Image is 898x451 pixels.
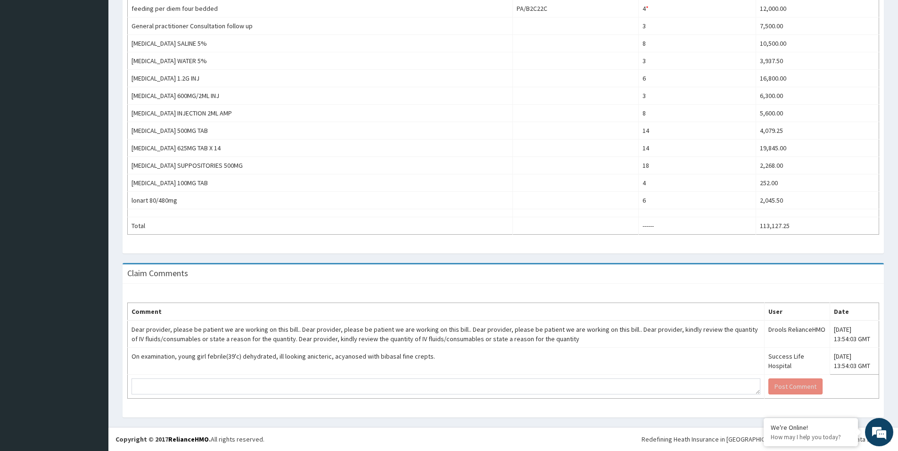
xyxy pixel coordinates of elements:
[115,435,211,443] strong: Copyright © 2017 .
[756,105,879,122] td: 5,600.00
[756,192,879,209] td: 2,045.50
[830,348,879,375] td: [DATE] 13:54:03 GMT
[639,192,756,209] td: 6
[756,17,879,35] td: 7,500.00
[756,174,879,192] td: 252.00
[128,70,513,87] td: [MEDICAL_DATA] 1.2G INJ
[639,17,756,35] td: 3
[756,122,879,139] td: 4,079.25
[639,52,756,70] td: 3
[756,87,879,105] td: 6,300.00
[639,174,756,192] td: 4
[128,320,765,348] td: Dear provider, please be patient we are working on this bill.. Dear provider, please be patient w...
[128,105,513,122] td: [MEDICAL_DATA] INJECTION 2ML AMP
[128,217,513,235] td: Total
[830,320,879,348] td: [DATE] 13:54:03 GMT
[128,174,513,192] td: [MEDICAL_DATA] 100MG TAB
[830,303,879,321] th: Date
[756,139,879,157] td: 19,845.00
[128,17,513,35] td: General practitioner Consultation follow up
[765,348,830,375] td: Success Life Hospital
[639,217,756,235] td: ------
[642,435,891,444] div: Redefining Heath Insurance in [GEOGRAPHIC_DATA] using Telemedicine and Data Science!
[128,35,513,52] td: [MEDICAL_DATA] SALINE 5%
[639,122,756,139] td: 14
[128,139,513,157] td: [MEDICAL_DATA] 625MG TAB X 14
[639,157,756,174] td: 18
[639,35,756,52] td: 8
[756,157,879,174] td: 2,268.00
[127,269,188,278] h3: Claim Comments
[756,217,879,235] td: 113,127.25
[108,427,898,451] footer: All rights reserved.
[771,433,851,441] p: How may I help you today?
[765,320,830,348] td: Drools RelianceHMO
[639,70,756,87] td: 6
[128,303,765,321] th: Comment
[128,87,513,105] td: [MEDICAL_DATA] 600MG/2ML INJ
[5,257,180,290] textarea: Type your message and hit 'Enter'
[128,192,513,209] td: lonart 80/480mg
[128,122,513,139] td: [MEDICAL_DATA] 500MG TAB
[17,47,38,71] img: d_794563401_company_1708531726252_794563401
[128,52,513,70] td: [MEDICAL_DATA] WATER 5%
[639,139,756,157] td: 14
[639,87,756,105] td: 3
[756,52,879,70] td: 3,937.50
[771,423,851,432] div: We're Online!
[168,435,209,443] a: RelianceHMO
[765,303,830,321] th: User
[55,119,130,214] span: We're online!
[639,105,756,122] td: 8
[49,53,158,65] div: Chat with us now
[768,378,823,394] button: Post Comment
[155,5,177,27] div: Minimize live chat window
[128,157,513,174] td: [MEDICAL_DATA] SUPPOSITORIES 500MG
[756,35,879,52] td: 10,500.00
[128,348,765,375] td: On examination, young girl febrile(39'c) dehydrated, ill looking anicteric, acyanosed with bibasa...
[756,70,879,87] td: 16,800.00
